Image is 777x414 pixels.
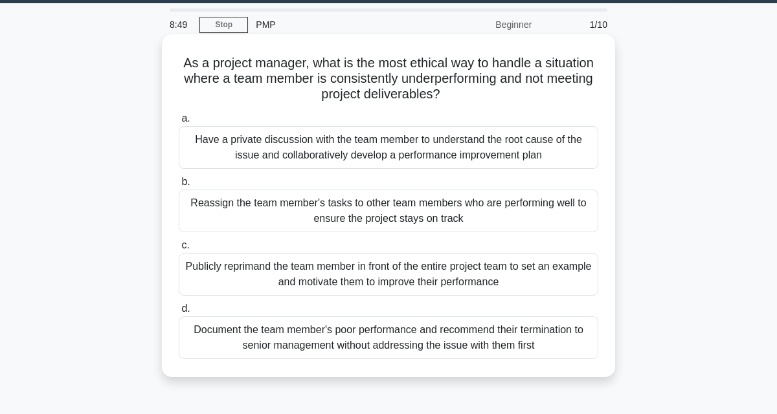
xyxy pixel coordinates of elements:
[199,17,248,33] a: Stop
[162,12,199,38] div: 8:49
[181,239,189,250] span: c.
[181,113,190,124] span: a.
[179,126,598,169] div: Have a private discussion with the team member to understand the root cause of the issue and coll...
[179,190,598,232] div: Reassign the team member's tasks to other team members who are performing well to ensure the proj...
[181,176,190,187] span: b.
[539,12,615,38] div: 1/10
[248,12,426,38] div: PMP
[181,303,190,314] span: d.
[177,55,600,103] h5: As a project manager, what is the most ethical way to handle a situation where a team member is c...
[426,12,539,38] div: Beginner
[179,253,598,296] div: Publicly reprimand the team member in front of the entire project team to set an example and moti...
[179,316,598,359] div: Document the team member's poor performance and recommend their termination to senior management ...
